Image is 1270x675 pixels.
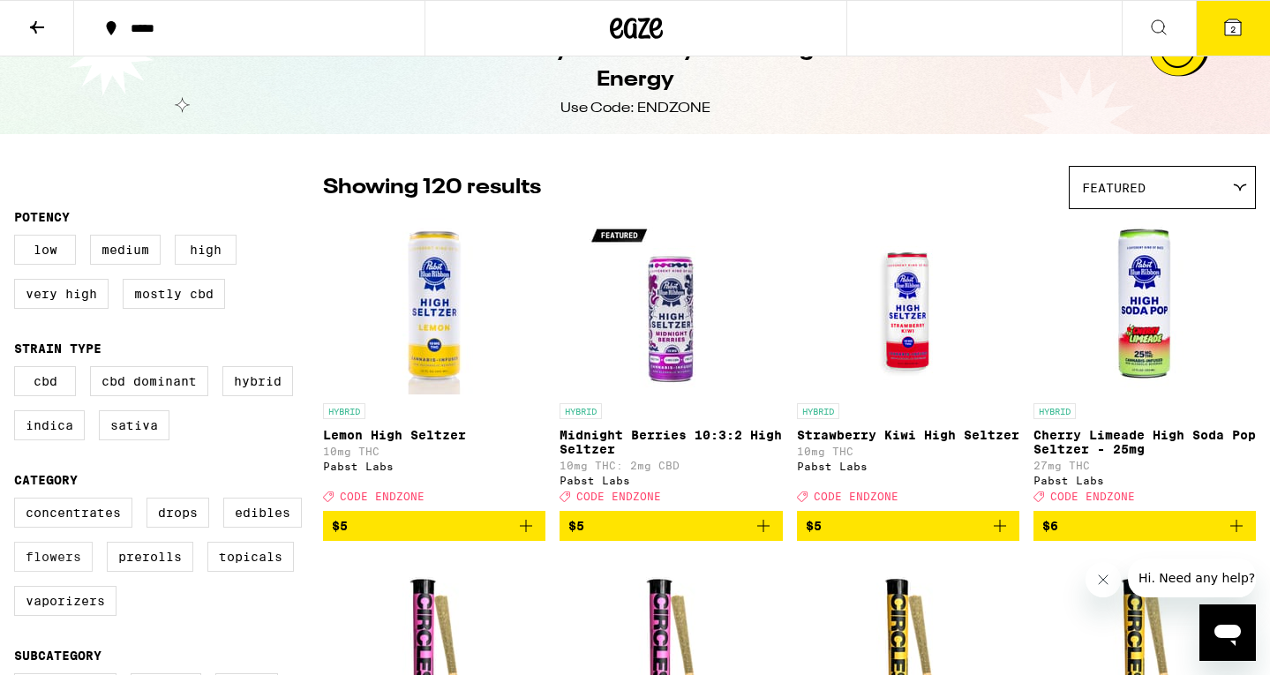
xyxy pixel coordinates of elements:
[323,511,545,541] button: Add to bag
[814,491,898,502] span: CODE ENDZONE
[340,491,425,502] span: CODE ENDZONE
[14,498,132,528] label: Concentrates
[797,428,1019,442] p: Strawberry Kiwi High Seltzer
[99,410,169,440] label: Sativa
[14,366,76,396] label: CBD
[797,446,1019,457] p: 10mg THC
[223,498,302,528] label: Edibles
[314,35,957,95] h1: 35% Off - Game Day = Dank Day! It's Giving End Zone Energy
[147,498,209,528] label: Drops
[14,341,101,356] legend: Strain Type
[14,235,76,265] label: Low
[560,460,782,471] p: 10mg THC: 2mg CBD
[797,403,839,419] p: HYBRID
[1086,562,1121,597] iframe: Close message
[1050,491,1135,502] span: CODE ENDZONE
[1230,24,1236,34] span: 2
[560,403,602,419] p: HYBRID
[123,279,225,309] label: Mostly CBD
[560,511,782,541] button: Add to bag
[207,542,294,572] label: Topicals
[576,491,661,502] span: CODE ENDZONE
[323,446,545,457] p: 10mg THC
[1199,604,1256,661] iframe: Button to launch messaging window
[1033,403,1076,419] p: HYBRID
[1033,428,1256,456] p: Cherry Limeade High Soda Pop Seltzer - 25mg
[323,461,545,472] div: Pabst Labs
[797,511,1019,541] button: Add to bag
[323,173,541,203] p: Showing 120 results
[14,586,116,616] label: Vaporizers
[820,218,996,394] img: Pabst Labs - Strawberry Kiwi High Seltzer
[14,410,85,440] label: Indica
[14,473,78,487] legend: Category
[1082,181,1146,195] span: Featured
[332,519,348,533] span: $5
[568,519,584,533] span: $5
[323,403,365,419] p: HYBRID
[14,210,70,224] legend: Potency
[323,428,545,442] p: Lemon High Seltzer
[175,235,237,265] label: High
[14,649,101,663] legend: Subcategory
[582,218,759,394] img: Pabst Labs - Midnight Berries 10:3:2 High Seltzer
[560,99,710,118] div: Use Code: ENDZONE
[14,279,109,309] label: Very High
[90,366,208,396] label: CBD Dominant
[1042,519,1058,533] span: $6
[323,218,545,511] a: Open page for Lemon High Seltzer from Pabst Labs
[1033,218,1256,511] a: Open page for Cherry Limeade High Soda Pop Seltzer - 25mg from Pabst Labs
[90,235,161,265] label: Medium
[797,461,1019,472] div: Pabst Labs
[14,542,93,572] label: Flowers
[806,519,822,533] span: $5
[797,218,1019,511] a: Open page for Strawberry Kiwi High Seltzer from Pabst Labs
[1033,460,1256,471] p: 27mg THC
[107,542,193,572] label: Prerolls
[560,475,782,486] div: Pabst Labs
[1033,511,1256,541] button: Add to bag
[1056,218,1233,394] img: Pabst Labs - Cherry Limeade High Soda Pop Seltzer - 25mg
[1128,559,1256,597] iframe: Message from company
[346,218,522,394] img: Pabst Labs - Lemon High Seltzer
[1196,1,1270,56] button: 2
[560,218,782,511] a: Open page for Midnight Berries 10:3:2 High Seltzer from Pabst Labs
[222,366,293,396] label: Hybrid
[1033,475,1256,486] div: Pabst Labs
[560,428,782,456] p: Midnight Berries 10:3:2 High Seltzer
